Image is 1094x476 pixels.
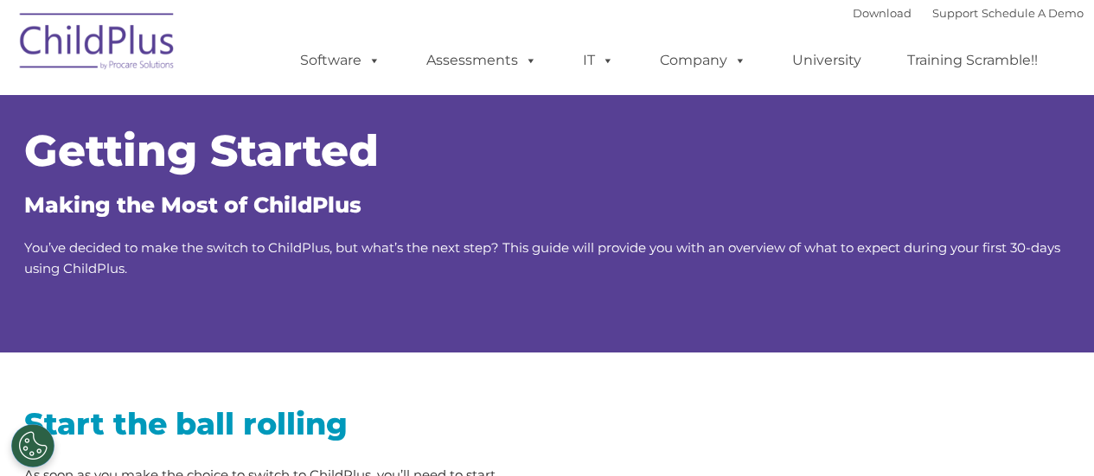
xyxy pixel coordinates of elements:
a: Software [283,43,398,78]
span: You’ve decided to make the switch to ChildPlus, but what’s the next step? This guide will provide... [24,239,1060,276]
a: Company [643,43,764,78]
a: IT [566,43,631,78]
span: Getting Started [24,124,379,177]
span: Making the Most of ChildPlus [24,192,361,218]
a: Download [853,6,912,20]
a: Assessments [409,43,554,78]
a: Training Scramble!! [890,43,1055,78]
button: Cookies Settings [11,424,54,467]
a: Support [932,6,978,20]
font: | [853,6,1084,20]
a: Schedule A Demo [982,6,1084,20]
h2: Start the ball rolling [24,404,534,443]
a: University [775,43,879,78]
img: ChildPlus by Procare Solutions [11,1,184,87]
